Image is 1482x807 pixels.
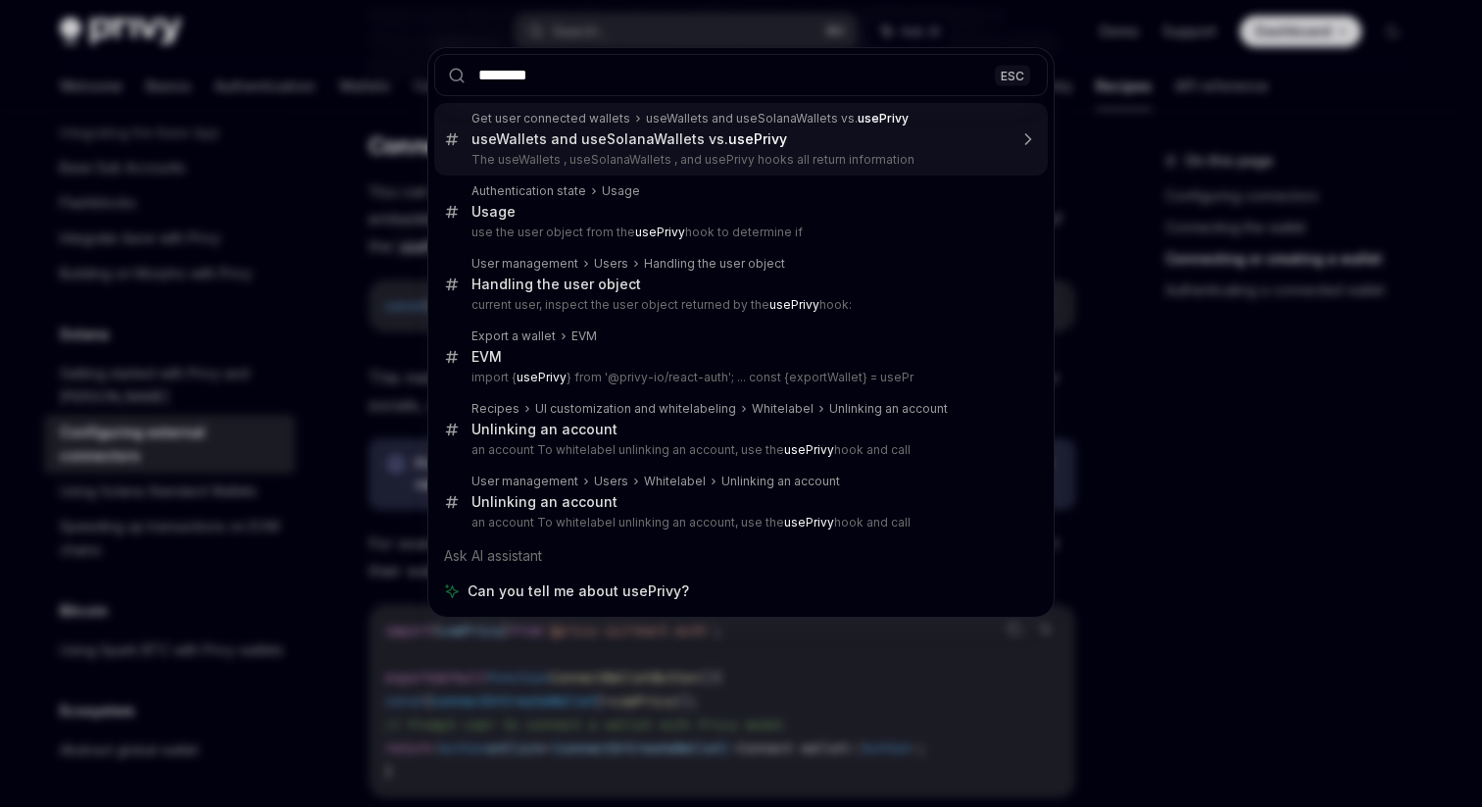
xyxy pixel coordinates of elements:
span: Can you tell me about usePrivy? [468,581,689,601]
div: Whitelabel [752,401,814,417]
div: useWallets and useSolanaWallets vs. [646,111,909,126]
div: Usage [602,183,640,199]
b: usePrivy [769,297,819,312]
div: Handling the user object [471,276,641,293]
div: Users [594,474,628,489]
div: EVM [471,348,502,366]
p: an account To whitelabel unlinking an account, use the hook and call [471,515,1007,530]
div: Export a wallet [471,328,556,344]
div: Recipes [471,401,519,417]
div: Users [594,256,628,272]
b: usePrivy [784,442,834,457]
div: Ask AI assistant [434,538,1048,574]
div: useWallets and useSolanaWallets vs. [471,130,787,148]
div: UI customization and whitelabeling [535,401,736,417]
b: usePrivy [517,370,567,384]
p: use the user object from the hook to determine if [471,225,1007,240]
div: Handling the user object [644,256,785,272]
div: Authentication state [471,183,586,199]
b: usePrivy [858,111,909,126]
div: Unlinking an account [829,401,948,417]
b: usePrivy [635,225,685,239]
div: EVM [571,328,597,344]
div: Usage [471,203,516,221]
p: import { } from '@privy-io/react-auth'; ... const {exportWallet} = usePr [471,370,1007,385]
p: The useWallets , useSolanaWallets , and usePrivy hooks all return information [471,152,1007,168]
div: Unlinking an account [471,493,617,511]
div: ESC [995,65,1030,85]
div: Unlinking an account [721,474,840,489]
p: current user, inspect the user object returned by the hook: [471,297,1007,313]
div: Unlinking an account [471,421,617,438]
div: Whitelabel [644,474,706,489]
b: usePrivy [728,130,787,147]
div: Get user connected wallets [471,111,630,126]
p: an account To whitelabel unlinking an account, use the hook and call [471,442,1007,458]
div: User management [471,256,578,272]
b: usePrivy [784,515,834,530]
div: User management [471,474,578,489]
